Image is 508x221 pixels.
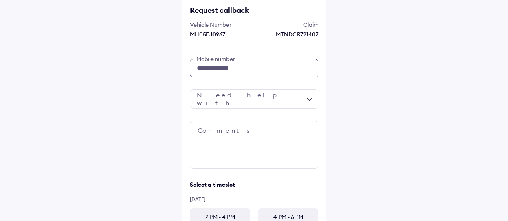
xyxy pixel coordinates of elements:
div: Claim [256,21,318,29]
div: Request callback [190,6,318,15]
div: Select a timeslot [190,181,318,188]
div: Vehicle Number [190,21,252,29]
div: MTNDCR721407 [256,30,318,39]
div: [DATE] [190,196,318,202]
div: MH05EJ0967 [190,30,252,39]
